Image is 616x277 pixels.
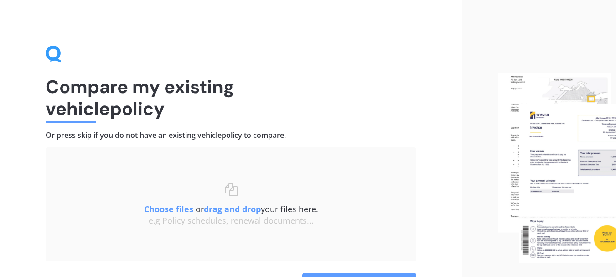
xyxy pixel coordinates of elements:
h1: Compare my existing vehicle policy [46,76,416,120]
div: e.g Policy schedules, renewal documents... [64,216,398,226]
h4: Or press skip if you do not have an existing vehicle policy to compare. [46,131,416,140]
span: or your files here. [144,204,318,214]
u: Choose files [144,204,193,214]
img: files.webp [498,73,616,263]
b: drag and drop [204,204,261,214]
